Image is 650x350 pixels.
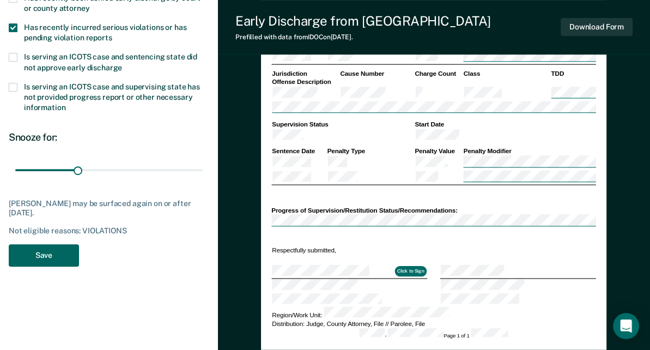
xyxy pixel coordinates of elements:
span: Is serving an ICOTS case and supervising state has not provided progress report or other necessar... [24,82,200,112]
th: Supervision Status [272,120,415,128]
div: - Page 1 of 1 [360,328,508,339]
th: Penalty Type [327,147,415,155]
th: Jurisdiction [272,69,340,77]
div: Open Intercom Messenger [613,313,639,339]
th: TDD [551,69,596,77]
div: [PERSON_NAME] may be surfaced again on or after [DATE]. [9,199,209,218]
td: Respectfully submitted, [272,246,428,255]
button: Click to Sign [395,266,427,276]
div: Snooze for: [9,131,209,143]
th: Class [463,69,551,77]
button: Download Form [561,18,633,36]
th: Charge Count [415,69,463,77]
th: Start Date [415,120,597,128]
td: Region/Work Unit: Distribution: Judge, County Attorney, File // Parolee, File [272,306,597,328]
button: Save [9,244,79,267]
div: Not eligible reasons: VIOLATIONS [9,226,209,236]
div: Early Discharge from [GEOGRAPHIC_DATA] [235,13,491,29]
div: Prefilled with data from IDOC on [DATE] . [235,33,491,41]
span: Is serving an ICOTS case and sentencing state did not approve early discharge [24,52,197,71]
th: Cause Number [340,69,415,77]
th: Penalty Value [415,147,463,155]
th: Penalty Modifier [463,147,596,155]
th: Offense Description [272,78,340,86]
th: Sentence Date [272,147,327,155]
div: Progress of Supervision/Restitution Status/Recommendations: [272,206,597,214]
span: Has recently incurred serious violations or has pending violation reports [24,23,186,42]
